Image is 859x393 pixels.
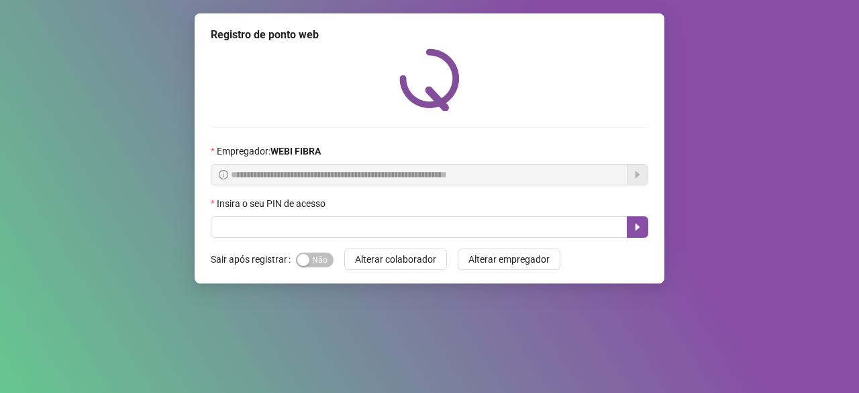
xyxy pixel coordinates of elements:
[355,252,436,267] span: Alterar colaborador
[211,196,334,211] label: Insira o seu PIN de acesso
[211,27,648,43] div: Registro de ponto web
[344,249,447,270] button: Alterar colaborador
[270,146,321,157] strong: WEBI FIBRA
[399,48,460,111] img: QRPoint
[211,249,296,270] label: Sair após registrar
[468,252,550,267] span: Alterar empregador
[217,144,321,159] span: Empregador :
[458,249,560,270] button: Alterar empregador
[632,222,643,232] span: caret-right
[219,170,228,179] span: info-circle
